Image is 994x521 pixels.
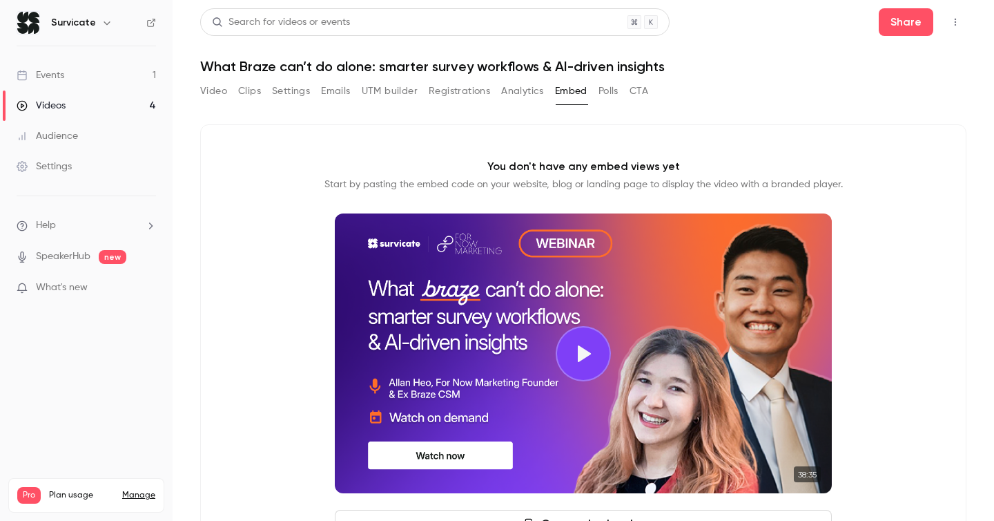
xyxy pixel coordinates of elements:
a: Manage [122,490,155,501]
button: Registrations [429,80,490,102]
section: Cover [335,214,832,493]
button: CTA [630,80,648,102]
span: Help [36,218,56,233]
button: Polls [598,80,618,102]
li: help-dropdown-opener [17,218,156,233]
button: Analytics [501,80,544,102]
button: Clips [238,80,261,102]
h6: Survicate [51,16,96,30]
button: Settings [272,80,310,102]
div: Settings [17,160,72,173]
span: new [99,250,126,264]
div: Events [17,68,64,82]
button: UTM builder [362,80,418,102]
div: Audience [17,129,78,143]
span: Pro [17,487,41,504]
button: Play video [556,326,611,381]
button: Top Bar Actions [944,11,966,33]
a: SpeakerHub [36,249,90,264]
h1: What Braze can’t do alone: smarter survey workflows & AI-driven insights [200,58,966,75]
button: Emails [321,80,350,102]
button: Embed [555,80,587,102]
time: 38:35 [794,466,821,482]
div: Videos [17,99,66,113]
p: You don't have any embed views yet [487,158,680,175]
button: Share [879,8,933,36]
span: What's new [36,281,88,295]
p: Start by pasting the embed code on your website, blog or landing page to display the video with a... [324,178,843,191]
span: Plan usage [49,490,114,501]
img: Survicate [17,12,39,34]
button: Video [200,80,227,102]
iframe: Noticeable Trigger [139,282,156,294]
div: Search for videos or events [212,15,350,30]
